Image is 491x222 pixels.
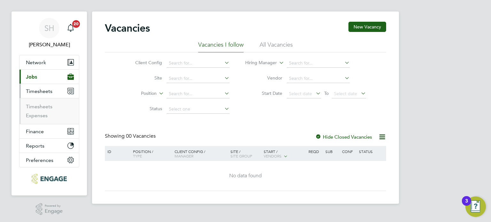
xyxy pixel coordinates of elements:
label: Position [120,90,157,97]
label: Hiring Manager [240,60,277,66]
a: Timesheets [26,103,52,110]
button: Preferences [19,153,79,167]
span: Preferences [26,157,53,163]
span: To [322,89,331,97]
h2: Vacancies [105,22,150,34]
span: Powered by [45,203,63,209]
nav: Main navigation [12,11,87,195]
input: Search for... [167,89,230,98]
span: Manager [175,153,193,158]
li: All Vacancies [260,41,293,52]
span: Finance [26,128,44,134]
span: Vendors [264,153,282,158]
label: Status [125,106,162,111]
div: Sub [324,146,340,157]
button: Timesheets [19,84,79,98]
a: Powered byEngage [36,203,63,215]
a: Go to home page [19,174,79,184]
label: Start Date [245,90,282,96]
button: Open Resource Center, 3 new notifications [465,196,486,217]
div: Showing [105,133,157,140]
a: SH[PERSON_NAME] [19,18,79,49]
label: Site [125,75,162,81]
div: Status [357,146,385,157]
input: Select one [167,105,230,114]
div: Reqd [307,146,323,157]
span: Jobs [26,74,37,80]
button: Reports [19,139,79,153]
span: Reports [26,143,44,149]
span: Timesheets [26,88,52,94]
div: 3 [465,201,468,209]
input: Search for... [287,59,350,68]
a: Expenses [26,112,48,119]
label: Client Config [125,60,162,65]
div: Position / [128,146,173,161]
button: Finance [19,124,79,138]
span: Site Group [230,153,252,158]
li: Vacancies I follow [198,41,244,52]
span: Select date [289,91,312,96]
button: Jobs [19,70,79,84]
div: Conf [340,146,357,157]
div: Timesheets [19,98,79,124]
span: Network [26,59,46,65]
input: Search for... [167,59,230,68]
label: Hide Closed Vacancies [315,134,372,140]
div: ID [106,146,128,157]
div: Start / [262,146,307,162]
button: New Vacancy [348,22,386,32]
input: Search for... [167,74,230,83]
a: 20 [64,18,77,38]
span: 00 Vacancies [126,133,156,139]
span: Sean Holmes [19,41,79,49]
input: Search for... [287,74,350,83]
span: Engage [45,209,63,214]
span: 20 [72,20,80,28]
button: Network [19,55,79,69]
label: Vendor [245,75,282,81]
div: No data found [106,172,385,179]
span: SH [44,24,54,32]
div: Client Config / [173,146,229,161]
div: Site / [229,146,262,161]
span: Select date [334,91,357,96]
img: condicor-logo-retina.png [32,174,67,184]
span: Type [133,153,142,158]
